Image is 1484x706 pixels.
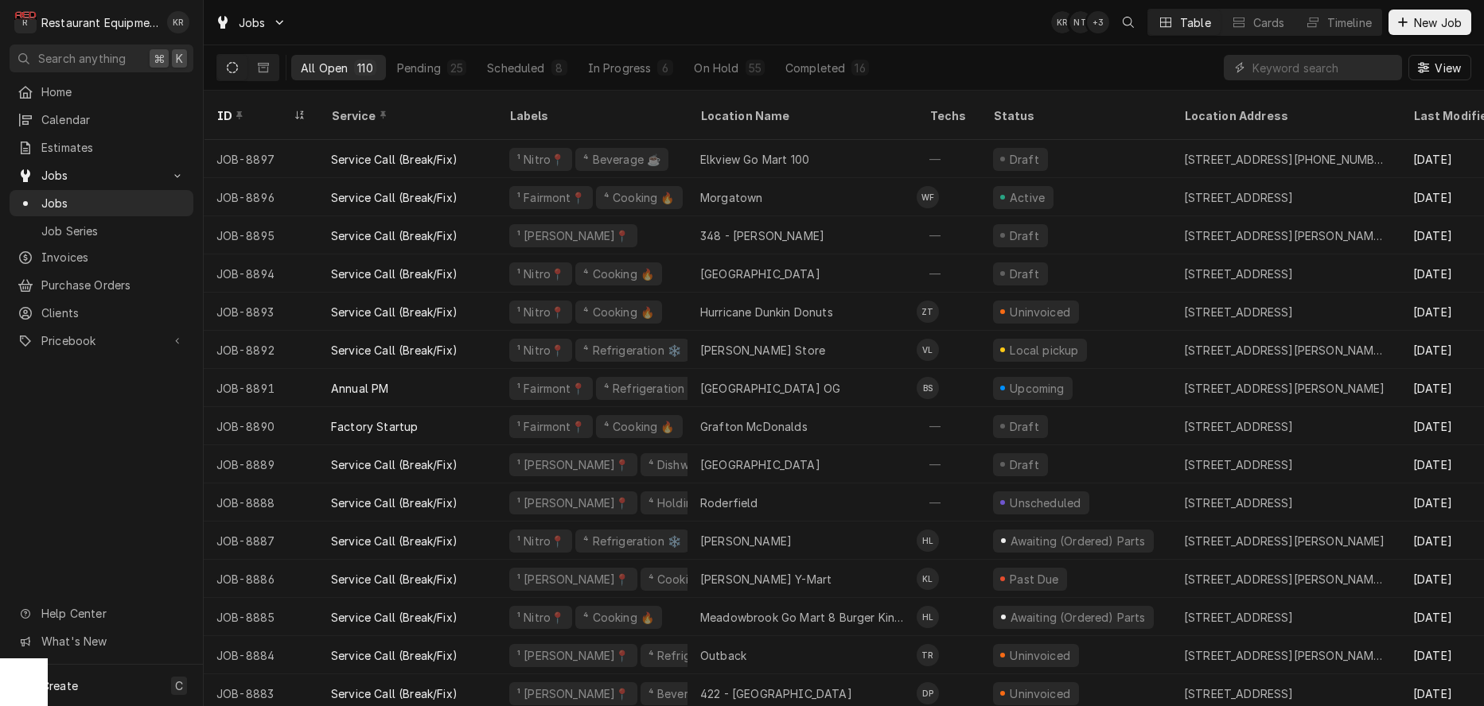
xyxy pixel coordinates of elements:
[1007,189,1047,206] div: Active
[41,305,185,321] span: Clients
[10,300,193,326] a: Clients
[204,140,318,178] div: JOB-8897
[1008,609,1147,626] div: Awaiting (Ordered) Parts
[397,60,441,76] div: Pending
[1008,533,1147,549] div: Awaiting (Ordered) Parts
[1184,380,1385,397] div: [STREET_ADDRESS][PERSON_NAME]
[516,227,631,244] div: ¹ [PERSON_NAME]📍
[239,14,266,31] span: Jobs
[1184,151,1388,168] div: [STREET_ADDRESS][PHONE_NUMBER]
[917,682,939,704] div: DP
[917,445,980,483] div: —
[1008,571,1061,588] div: Past Due
[516,266,566,282] div: ¹ Nitro📍
[41,83,185,100] span: Home
[917,483,980,522] div: —
[1069,11,1092,33] div: Nick Tussey's Avatar
[204,331,318,369] div: JOB-8892
[700,380,840,397] div: [GEOGRAPHIC_DATA] OG
[1184,685,1294,702] div: [STREET_ADDRESS]
[1431,60,1464,76] span: View
[204,254,318,293] div: JOB-8894
[647,647,748,664] div: ⁴ Refrigeration ❄️
[331,380,388,397] div: Annual PM
[749,60,761,76] div: 55
[1184,456,1294,473] div: [STREET_ADDRESS]
[660,60,670,76] div: 6
[1184,609,1294,626] div: [STREET_ADDRESS]
[602,418,676,435] div: ⁴ Cooking 🔥
[917,216,980,254] div: —
[1008,380,1067,397] div: Upcoming
[331,456,458,473] div: Service Call (Break/Fix)
[917,606,939,628] div: HL
[700,647,746,664] div: Outback
[357,60,372,76] div: 110
[917,529,939,552] div: Huston Lewis's Avatar
[10,162,193,188] a: Go to Jobs
[516,571,631,588] div: ¹ [PERSON_NAME]📍
[41,195,185,211] span: Jobs
[1008,304,1073,320] div: Uninvoiced
[204,522,318,560] div: JOB-8887
[929,107,968,124] div: Techs
[917,682,939,704] div: Donovan Pruitt's Avatar
[331,227,458,244] div: Service Call (Break/Fix)
[993,107,1155,124] div: Status
[1184,571,1388,588] div: [STREET_ADDRESS][PERSON_NAME][PERSON_NAME]
[516,304,566,320] div: ¹ Nitro📍
[204,598,318,636] div: JOB-8885
[1184,533,1385,549] div: [STREET_ADDRESS][PERSON_NAME]
[10,79,193,105] a: Home
[331,571,458,588] div: Service Call (Break/Fix)
[41,167,162,184] span: Jobs
[41,679,78,692] span: Create
[204,483,318,522] div: JOB-8888
[516,647,631,664] div: ¹ [PERSON_NAME]📍
[516,380,586,397] div: ¹ Fairmont📍
[331,107,481,124] div: Service
[204,560,318,598] div: JOB-8886
[1184,418,1294,435] div: [STREET_ADDRESS]
[331,189,458,206] div: Service Call (Break/Fix)
[588,60,652,76] div: In Progress
[917,301,939,323] div: ZT
[14,11,37,33] div: Restaurant Equipment Diagnostics's Avatar
[1008,495,1083,511] div: Unscheduled
[331,342,458,359] div: Service Call (Break/Fix)
[10,272,193,298] a: Purchase Orders
[450,60,463,76] div: 25
[917,407,980,445] div: —
[700,266,820,282] div: [GEOGRAPHIC_DATA]
[1253,14,1285,31] div: Cards
[10,107,193,133] a: Calendar
[700,571,832,588] div: [PERSON_NAME] Y-Mart
[41,111,185,128] span: Calendar
[917,568,939,590] div: KL
[700,304,833,320] div: Hurricane Dunkin Donuts
[331,304,458,320] div: Service Call (Break/Fix)
[647,495,778,511] div: ⁴ Holding & Warming ♨️
[204,216,318,254] div: JOB-8895
[516,495,631,511] div: ¹ [PERSON_NAME]📍
[1184,227,1388,244] div: [STREET_ADDRESS][PERSON_NAME][PERSON_NAME]
[1184,495,1294,511] div: [STREET_ADDRESS]
[855,60,865,76] div: 16
[917,301,939,323] div: Zack Tussey's Avatar
[41,249,185,266] span: Invoices
[582,533,683,549] div: ⁴ Refrigeration ❄️
[216,107,290,124] div: ID
[1408,55,1471,80] button: View
[204,178,318,216] div: JOB-8896
[10,134,193,161] a: Estimates
[1008,685,1073,702] div: Uninvoiced
[14,11,37,33] div: R
[516,342,566,359] div: ¹ Nitro📍
[602,189,676,206] div: ⁴ Cooking 🔥
[1184,304,1294,320] div: [STREET_ADDRESS]
[917,377,939,399] div: Bryan Sanders's Avatar
[509,107,675,124] div: Labels
[917,339,939,361] div: Van Lucas's Avatar
[1007,456,1042,473] div: Draft
[917,644,939,666] div: TR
